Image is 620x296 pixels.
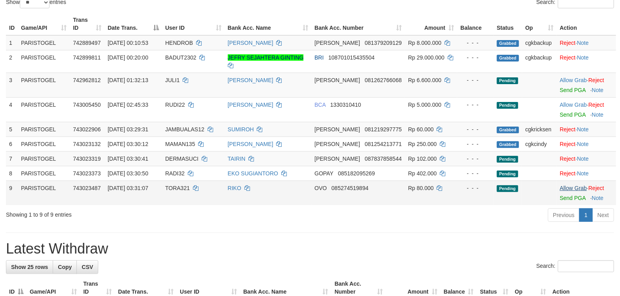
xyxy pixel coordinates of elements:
[315,156,360,162] span: [PERSON_NAME]
[6,122,18,136] td: 5
[457,13,494,35] th: Balance
[108,185,148,191] span: [DATE] 03:31:07
[560,185,588,191] span: ·
[522,35,557,50] td: cgkbackup
[338,170,375,177] span: Copy 085182095269 to clipboard
[460,155,490,163] div: - - -
[560,156,576,162] a: Reject
[18,151,70,166] td: PARISTOGEL
[558,260,614,272] input: Search:
[6,151,18,166] td: 7
[577,141,589,147] a: Note
[560,40,576,46] a: Reject
[228,40,273,46] a: [PERSON_NAME]
[6,241,614,257] h1: Latest Withdraw
[6,208,252,219] div: Showing 1 to 9 of 9 entries
[557,166,616,181] td: ·
[228,185,241,191] a: RIKO
[560,87,586,93] a: Send PGA
[6,260,53,274] a: Show 25 rows
[165,185,190,191] span: TORA321
[108,77,148,83] span: [DATE] 01:32:13
[577,170,589,177] a: Note
[557,122,616,136] td: ·
[365,77,402,83] span: Copy 081262766068 to clipboard
[577,40,589,46] a: Note
[497,185,518,192] span: Pending
[6,181,18,205] td: 9
[577,54,589,61] a: Note
[228,102,273,108] a: [PERSON_NAME]
[315,141,360,147] span: [PERSON_NAME]
[108,156,148,162] span: [DATE] 03:30:41
[460,76,490,84] div: - - -
[365,141,402,147] span: Copy 081254213771 to clipboard
[536,260,614,272] label: Search:
[588,102,604,108] a: Reject
[460,140,490,148] div: - - -
[165,54,196,61] span: BADUT2302
[408,141,437,147] span: Rp 250.000
[315,126,360,133] span: [PERSON_NAME]
[497,127,519,133] span: Grabbed
[522,122,557,136] td: cgkricksen
[162,13,225,35] th: User ID: activate to sort column ascending
[18,181,70,205] td: PARISTOGEL
[560,54,576,61] a: Reject
[522,50,557,73] td: cgkbackup
[560,126,576,133] a: Reject
[228,54,304,61] a: JEFRY SEJAHTERA GINTING
[6,166,18,181] td: 8
[108,102,148,108] span: [DATE] 02:45:33
[557,50,616,73] td: ·
[228,170,278,177] a: EKO SUGIANTORO
[18,122,70,136] td: PARISTOGEL
[560,195,586,201] a: Send PGA
[497,40,519,47] span: Grabbed
[497,77,518,84] span: Pending
[6,97,18,122] td: 4
[365,156,402,162] span: Copy 087837858544 to clipboard
[579,208,593,222] a: 1
[548,208,580,222] a: Previous
[408,156,437,162] span: Rp 102.000
[557,13,616,35] th: Action
[18,35,70,50] td: PARISTOGEL
[405,13,457,35] th: Amount: activate to sort column ascending
[408,102,441,108] span: Rp 5.000.000
[11,264,48,270] span: Show 25 rows
[497,102,518,109] span: Pending
[332,185,368,191] span: Copy 085274519894 to clipboard
[557,97,616,122] td: ·
[225,13,311,35] th: Bank Acc. Name: activate to sort column ascending
[460,101,490,109] div: - - -
[73,141,101,147] span: 743023132
[592,111,604,118] a: Note
[73,170,101,177] span: 743023373
[6,13,18,35] th: ID
[522,136,557,151] td: cgkcindy
[408,40,441,46] span: Rp 8.000.000
[408,54,444,61] span: Rp 29.000.000
[460,125,490,133] div: - - -
[592,87,604,93] a: Note
[18,97,70,122] td: PARISTOGEL
[165,77,180,83] span: JULI1
[460,184,490,192] div: - - -
[560,111,586,118] a: Send PGA
[18,50,70,73] td: PARISTOGEL
[228,77,273,83] a: [PERSON_NAME]
[76,260,98,274] a: CSV
[408,77,441,83] span: Rp 6.600.000
[165,126,204,133] span: JAMBUALAS12
[73,156,101,162] span: 743023319
[315,170,333,177] span: GOPAY
[6,136,18,151] td: 6
[165,141,195,147] span: MAMAN135
[557,35,616,50] td: ·
[408,170,437,177] span: Rp 402.000
[18,166,70,181] td: PARISTOGEL
[577,126,589,133] a: Note
[70,13,105,35] th: Trans ID: activate to sort column ascending
[592,208,614,222] a: Next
